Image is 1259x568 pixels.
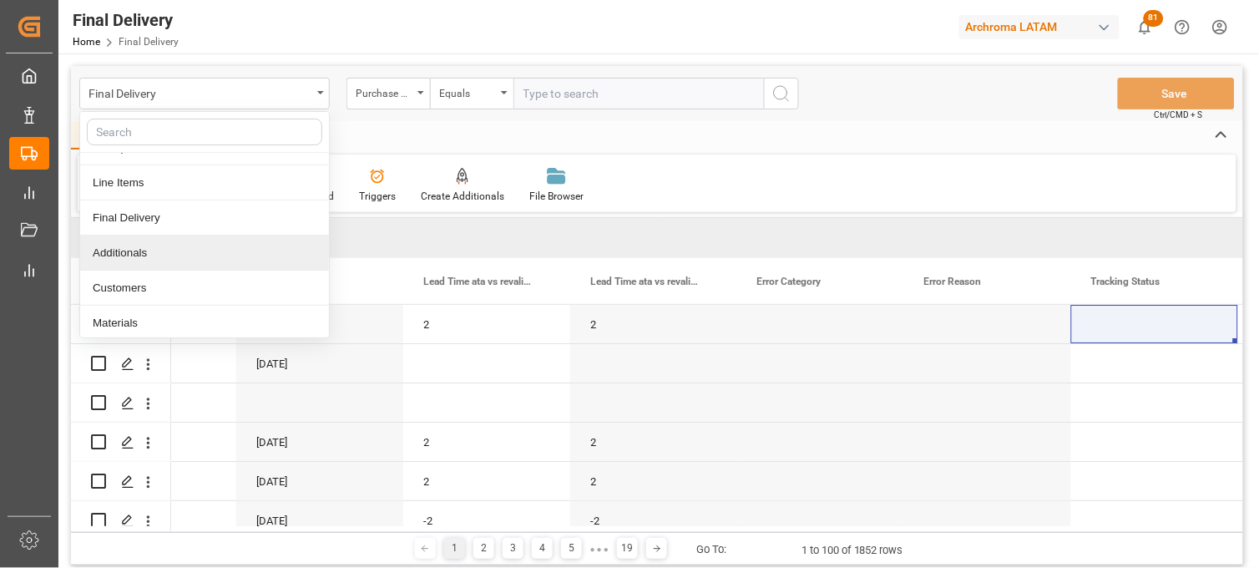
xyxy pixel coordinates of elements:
[1155,109,1203,121] span: Ctrl/CMD + S
[570,501,737,540] div: -2
[403,501,570,540] div: -2
[421,189,504,204] div: Create Additionals
[513,78,764,109] input: Type to search
[87,119,322,145] input: Search
[570,423,737,461] div: 2
[1091,276,1160,287] span: Tracking Status
[444,538,465,559] div: 1
[71,423,171,462] div: Press SPACE to select this row.
[764,78,799,109] button: search button
[423,276,535,287] span: Lead Time ata vs revalidado
[236,501,403,540] div: [DATE]
[80,271,329,306] div: Customers
[236,344,403,383] div: [DATE]
[430,78,513,109] button: open menu
[71,344,171,383] div: Press SPACE to select this row.
[403,462,570,500] div: 2
[590,276,702,287] span: Lead Time ata vs revalidado drv
[73,8,179,33] div: Final Delivery
[473,538,494,559] div: 2
[80,306,329,341] div: Materials
[73,36,100,48] a: Home
[617,538,638,559] div: 19
[403,305,570,343] div: 2
[236,462,403,500] div: [DATE]
[801,542,903,559] div: 1 to 100 of 1852 rows
[959,11,1126,43] button: Archroma LATAM
[1164,8,1201,46] button: Help Center
[590,543,609,555] div: ● ● ●
[80,200,329,236] div: Final Delivery
[346,78,430,109] button: open menu
[71,305,171,344] div: Press SPACE to select this row.
[1144,10,1164,27] span: 81
[532,538,553,559] div: 4
[356,82,412,101] div: Purchase Order
[71,121,128,150] div: Home
[236,423,403,461] div: [DATE]
[757,276,822,287] span: Error Category
[570,305,737,343] div: 2
[79,78,330,109] button: close menu
[696,541,726,558] div: Go To:
[529,189,584,204] div: File Browser
[439,82,496,101] div: Equals
[403,423,570,461] div: 2
[71,501,171,540] div: Press SPACE to select this row.
[80,236,329,271] div: Additionals
[359,189,396,204] div: Triggers
[503,538,523,559] div: 3
[924,276,982,287] span: Error Reason
[80,165,329,200] div: Line Items
[88,82,311,103] div: Final Delivery
[1126,8,1164,46] button: show 81 new notifications
[71,383,171,423] div: Press SPACE to select this row.
[561,538,582,559] div: 5
[1118,78,1235,109] button: Save
[570,462,737,500] div: 2
[959,15,1120,39] div: Archroma LATAM
[71,462,171,501] div: Press SPACE to select this row.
